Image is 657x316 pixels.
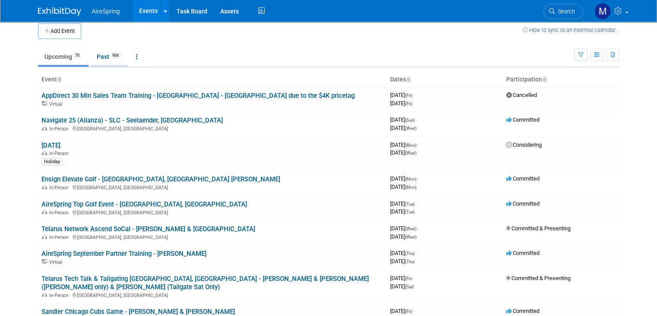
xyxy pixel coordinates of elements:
span: [DATE] [390,208,415,215]
span: - [418,225,419,232]
span: (Fri) [405,309,412,314]
span: (Wed) [405,226,416,231]
span: [DATE] [390,100,412,106]
span: (Tue) [405,210,415,214]
span: (Fri) [405,93,412,98]
span: - [413,92,415,98]
span: Cancelled [506,92,537,98]
span: Committed [506,250,540,256]
div: [GEOGRAPHIC_DATA], [GEOGRAPHIC_DATA] [41,233,383,240]
span: Virtual [49,101,65,107]
span: (Wed) [405,151,416,155]
a: AppDirect 30 Min Sales Team Training - [GEOGRAPHIC_DATA] - [GEOGRAPHIC_DATA] due to the $4K pricetag [41,92,355,100]
span: [DATE] [390,250,417,256]
span: (Thu) [405,251,415,256]
span: - [416,116,417,123]
img: Matthew Peck [594,3,611,19]
span: Committed & Presenting [506,275,571,281]
th: Dates [387,72,503,87]
span: [DATE] [390,184,416,190]
a: Upcoming70 [38,48,89,65]
span: 70 [73,52,82,59]
span: [DATE] [390,275,415,281]
span: [DATE] [390,125,416,131]
a: [DATE] [41,142,60,149]
img: In-Person Event [42,293,47,297]
span: In-Person [49,126,71,132]
th: Event [38,72,387,87]
span: (Fri) [405,276,412,281]
span: [DATE] [390,92,415,98]
span: [DATE] [390,225,419,232]
span: - [418,175,419,182]
span: Committed [506,308,540,314]
a: Sandler Chicago Cubs Game - [PERSON_NAME] & [PERSON_NAME] [41,308,235,316]
a: Telarus Network Ascend SoCal - [PERSON_NAME] & [GEOGRAPHIC_DATA] [41,225,255,233]
span: (Tue) [405,202,415,206]
div: [GEOGRAPHIC_DATA], [GEOGRAPHIC_DATA] [41,291,383,298]
img: Virtual Event [42,259,47,264]
a: Sort by Event Name [57,76,61,83]
span: In-Person [49,293,71,298]
span: (Mon) [405,143,416,148]
span: - [416,200,417,207]
span: (Wed) [405,235,416,239]
a: How to sync to an external calendar... [523,27,619,33]
span: [DATE] [390,149,416,156]
span: Search [555,8,575,15]
a: Sort by Participation Type [542,76,546,83]
span: [DATE] [390,142,419,148]
span: (Sun) [405,118,415,123]
span: [DATE] [390,233,416,240]
span: [DATE] [390,116,417,123]
img: Virtual Event [42,101,47,106]
div: [GEOGRAPHIC_DATA], [GEOGRAPHIC_DATA] [41,184,383,190]
img: ExhibitDay [38,7,81,16]
img: In-Person Event [42,210,47,214]
span: In-Person [49,185,71,190]
span: Committed [506,200,540,207]
span: Committed & Presenting [506,225,571,232]
span: In-Person [49,151,71,156]
a: Search [543,4,583,19]
span: Committed [506,116,540,123]
a: Navigate 25 (Alianza) - SLC - Seelaender, [GEOGRAPHIC_DATA] [41,116,223,124]
span: Virtual [49,259,65,265]
div: [GEOGRAPHIC_DATA], [GEOGRAPHIC_DATA] [41,209,383,216]
img: In-Person Event [42,126,47,130]
a: AireSpring September Partner Training - [PERSON_NAME] [41,250,206,258]
span: Considering [506,142,542,148]
span: - [413,308,415,314]
a: Sort by Start Date [406,76,410,83]
span: In-Person [49,235,71,240]
span: - [418,142,419,148]
span: [DATE] [390,283,414,290]
a: Past968 [90,48,128,65]
th: Participation [503,72,619,87]
div: Holiday [41,158,63,166]
span: (Wed) [405,126,416,131]
span: (Sat) [405,284,414,289]
a: AireSpring Top Golf Event - [GEOGRAPHIC_DATA], [GEOGRAPHIC_DATA] [41,200,247,208]
img: In-Person Event [42,185,47,189]
span: - [413,275,415,281]
span: (Mon) [405,185,416,190]
span: 968 [110,52,121,59]
a: Ensign Elevate Golf - [GEOGRAPHIC_DATA], [GEOGRAPHIC_DATA] [PERSON_NAME] [41,175,280,183]
span: (Thu) [405,259,415,264]
span: Committed [506,175,540,182]
a: Telarus Tech Talk & Tailgating [GEOGRAPHIC_DATA], [GEOGRAPHIC_DATA] - [PERSON_NAME] & [PERSON_NAM... [41,275,369,291]
img: In-Person Event [42,235,47,239]
span: - [416,250,417,256]
span: [DATE] [390,258,415,264]
span: (Fri) [405,101,412,106]
img: In-Person Event [42,151,47,155]
span: In-Person [49,210,71,216]
span: [DATE] [390,200,417,207]
div: [GEOGRAPHIC_DATA], [GEOGRAPHIC_DATA] [41,125,383,132]
span: (Mon) [405,177,416,181]
span: AireSpring [92,8,120,15]
span: [DATE] [390,175,419,182]
span: [DATE] [390,308,415,314]
button: Add Event [38,23,81,39]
